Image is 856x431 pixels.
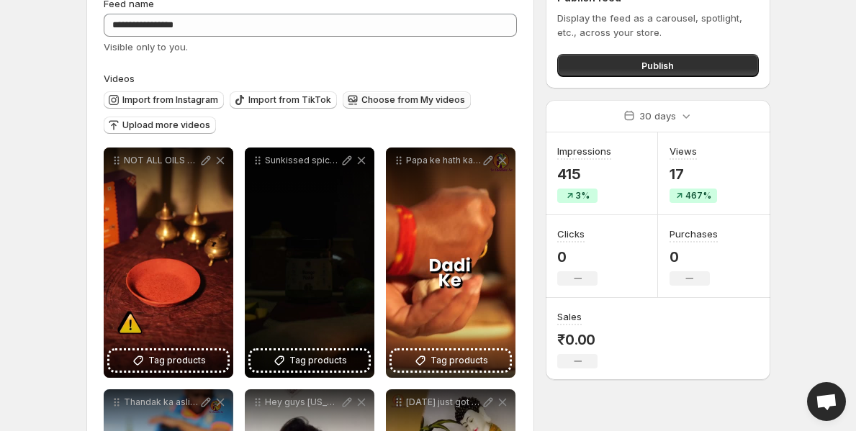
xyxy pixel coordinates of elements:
button: Publish [557,54,758,77]
p: Hey guys [US_STATE] to first time [PERSON_NAME] ke HATH Ka ACHAAR aur aapne Check their page yo_c... [265,396,340,408]
p: Sunkissed spiced and super tangymango pickle magic in every bite [265,155,340,166]
span: Upload more videos [122,119,210,131]
h3: Sales [557,309,582,324]
div: NOT ALL OILS ARE VILLIANS Weve been told to fear oil but the truth is - its about the kind of fat... [104,148,233,378]
p: 0 [670,248,718,266]
div: Open chat [807,382,846,421]
span: Choose from My videos [361,94,465,106]
button: Choose from My videos [343,91,471,109]
button: Upload more videos [104,117,216,134]
span: Tag products [289,353,347,368]
button: Import from Instagram [104,91,224,109]
div: Sunkissed spiced and super tangymango pickle magic in every biteTag products [245,148,374,378]
p: 0 [557,248,598,266]
h3: Purchases [670,227,718,241]
p: ₹0.00 [557,331,598,348]
button: Tag products [109,350,227,371]
p: NOT ALL OILS ARE VILLIANS Weve been told to fear oil but the truth is - its about the kind of fat... [124,155,199,166]
span: Tag products [431,353,488,368]
button: Tag products [392,350,510,371]
p: Thandak ka asli swaad ek sip mein Presenting our Sharbat Collection [GEOGRAPHIC_DATA] ki mithaas ... [124,396,199,408]
h3: Views [670,144,697,158]
span: Tag products [148,353,206,368]
span: Import from TikTok [248,94,331,106]
button: Tag products [251,350,369,371]
h3: Clicks [557,227,585,241]
button: Import from TikTok [230,91,337,109]
p: 17 [670,165,717,183]
p: Papa ke hath ka Achaar Order Now LINK IN BIO [406,155,481,166]
p: Display the feed as a carousel, spotlight, etc., across your store. [557,11,758,40]
span: 3% [576,190,590,201]
p: 30 days [639,109,676,123]
p: [DATE] just got extra delicious with [DATE] Pitara from Yo Chaakho Sa From the rich Shaahi Thanda... [406,396,481,408]
span: Videos [104,73,135,84]
span: Visible only to you. [104,41,188,53]
span: 467% [685,190,711,201]
span: Import from Instagram [122,94,218,106]
div: Papa ke hath ka Achaar Order Now LINK IN BIOTag products [386,148,515,378]
p: 415 [557,165,611,183]
h3: Impressions [557,144,611,158]
span: Publish [641,58,674,73]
